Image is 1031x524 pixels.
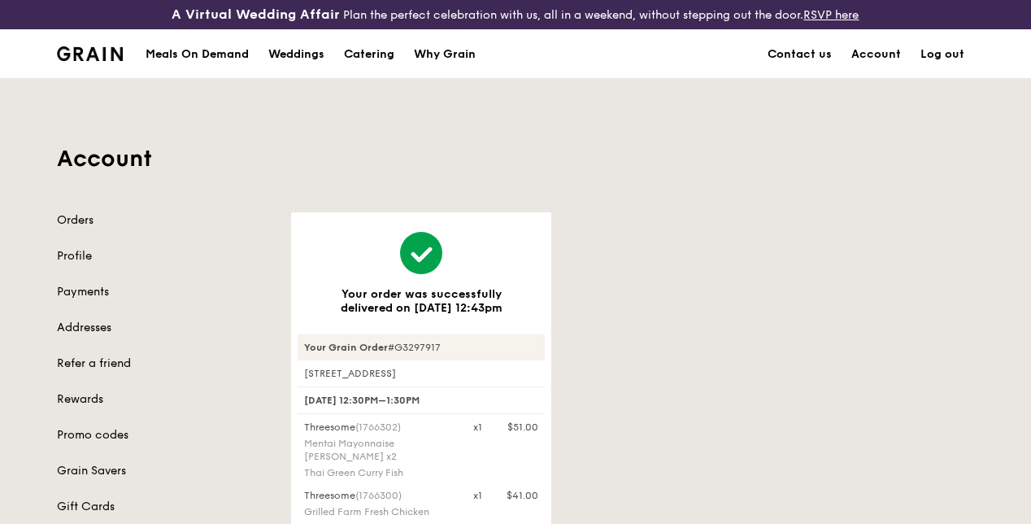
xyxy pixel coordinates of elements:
span: (1766300) [355,490,402,501]
div: x1 [473,421,482,434]
a: Payments [57,284,272,300]
img: Grain [57,46,123,61]
div: Threesome [304,421,454,434]
div: Weddings [268,30,324,79]
a: RSVP here [803,8,859,22]
a: Promo codes [57,427,272,443]
div: [DATE] 12:30PM–1:30PM [298,386,545,414]
a: Rewards [57,391,272,408]
div: Plan the perfect celebration with us, all in a weekend, without stepping out the door. [172,7,859,23]
h3: Your order was successfully delivered on [DATE] 12:43pm [317,287,525,315]
a: Account [842,30,911,79]
div: $41.00 [507,489,538,502]
span: (1766302) [355,421,401,433]
strong: Your Grain Order [304,342,388,353]
a: Contact us [758,30,842,79]
div: Threesome [304,489,454,502]
a: Weddings [259,30,334,79]
div: [STREET_ADDRESS] [298,367,545,380]
a: Orders [57,212,272,229]
img: icon-bigtick-success.32661cc0.svg [400,232,442,274]
div: Mentai Mayonnaise [PERSON_NAME] x2 [304,437,454,463]
a: Grain Savers [57,463,272,479]
div: Grilled Farm Fresh Chicken [304,505,454,518]
h3: A Virtual Wedding Affair [172,7,340,23]
a: Profile [57,248,272,264]
div: Catering [344,30,394,79]
div: Why Grain [414,30,476,79]
div: $51.00 [507,421,538,434]
div: Thai Green Curry Fish [304,466,454,479]
a: GrainGrain [57,28,123,77]
a: Why Grain [404,30,485,79]
a: Catering [334,30,404,79]
h1: Account [57,144,974,173]
div: x1 [473,489,482,502]
div: Meals On Demand [146,30,249,79]
div: #G3297917 [298,334,545,360]
a: Addresses [57,320,272,336]
a: Gift Cards [57,499,272,515]
a: Refer a friend [57,356,272,372]
a: Log out [911,30,974,79]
